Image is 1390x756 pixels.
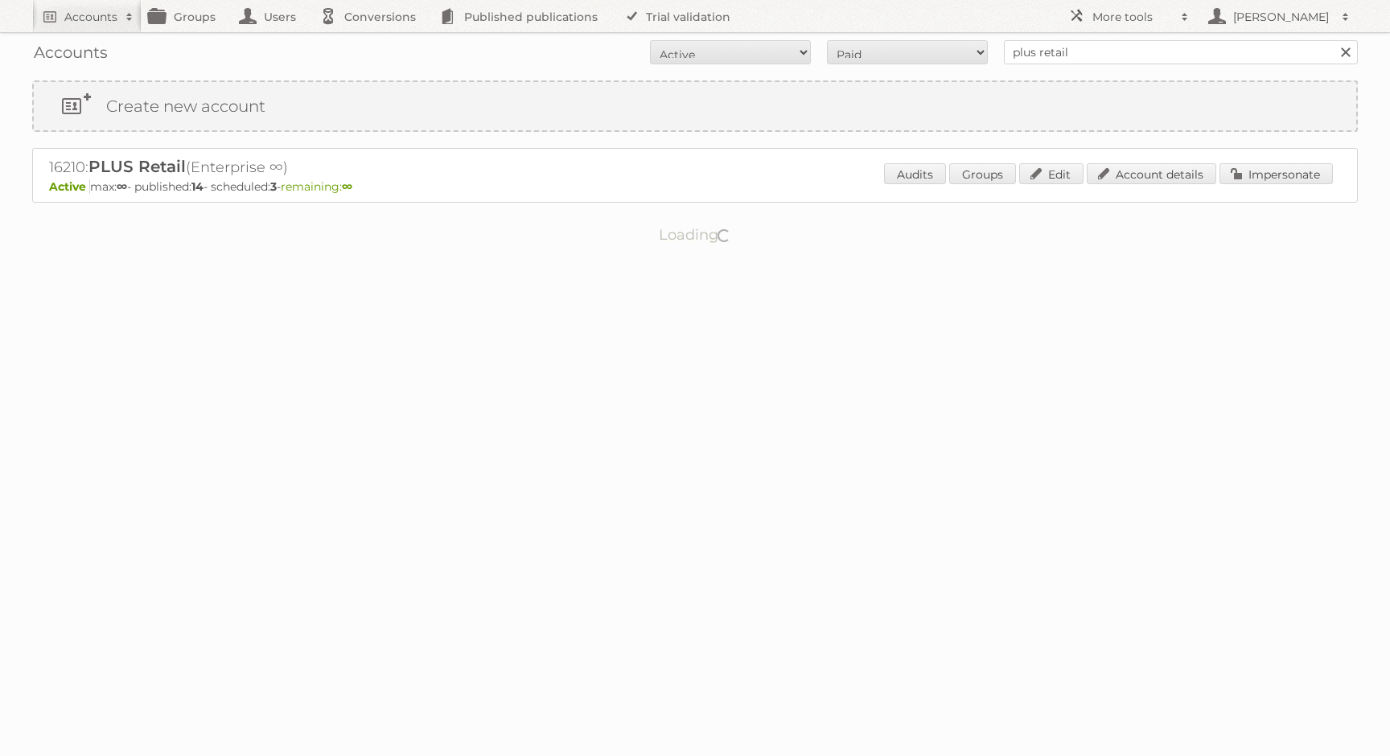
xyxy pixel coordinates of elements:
[191,179,204,194] strong: 14
[281,179,352,194] span: remaining:
[884,163,946,184] a: Audits
[88,157,186,176] span: PLUS Retail
[34,82,1356,130] a: Create new account
[117,179,127,194] strong: ∞
[49,179,90,194] span: Active
[1092,9,1173,25] h2: More tools
[1087,163,1216,184] a: Account details
[608,219,783,251] p: Loading
[1019,163,1084,184] a: Edit
[64,9,117,25] h2: Accounts
[49,157,612,178] h2: 16210: (Enterprise ∞)
[1219,163,1333,184] a: Impersonate
[1229,9,1334,25] h2: [PERSON_NAME]
[342,179,352,194] strong: ∞
[49,179,1341,194] p: max: - published: - scheduled: -
[949,163,1016,184] a: Groups
[270,179,277,194] strong: 3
